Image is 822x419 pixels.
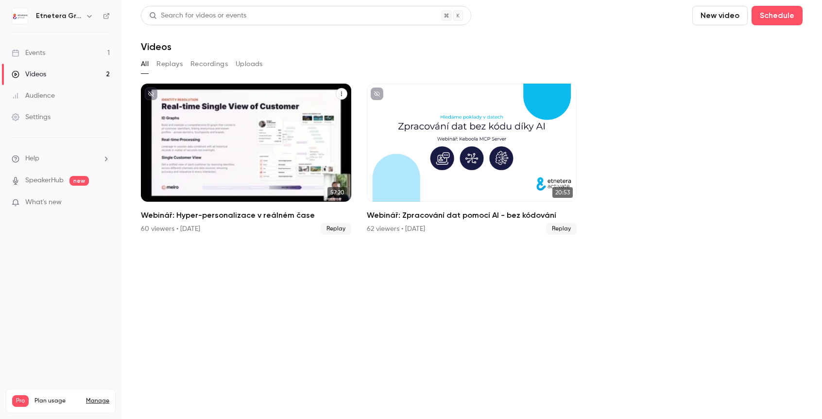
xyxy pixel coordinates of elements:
span: 57:20 [327,187,347,198]
h6: Etnetera Group [36,11,82,21]
span: Replay [321,223,351,235]
h2: Webinář: Zpracování dat pomocí AI - bez kódování [367,209,577,221]
div: 62 viewers • [DATE] [367,224,425,234]
li: Webinář: Hyper-personalizace v reálném čase [141,84,351,235]
div: Videos [12,70,46,79]
span: Help [25,154,39,164]
div: Search for videos or events [149,11,246,21]
div: Settings [12,112,51,122]
img: Etnetera Group [12,8,28,24]
a: 20:53Webinář: Zpracování dat pomocí AI - bez kódování62 viewers • [DATE]Replay [367,84,577,235]
button: Uploads [236,56,263,72]
a: SpeakerHub [25,175,64,186]
button: unpublished [371,87,383,100]
div: 60 viewers • [DATE] [141,224,200,234]
button: Schedule [752,6,803,25]
button: New video [692,6,748,25]
span: What's new [25,197,62,208]
span: Plan usage [34,397,80,405]
li: help-dropdown-opener [12,154,110,164]
span: 20:53 [552,187,573,198]
h2: Webinář: Hyper-personalizace v reálném čase [141,209,351,221]
button: Replays [156,56,183,72]
a: 57:20Webinář: Hyper-personalizace v reálném čase60 viewers • [DATE]Replay [141,84,351,235]
div: Events [12,48,45,58]
span: Pro [12,395,29,407]
a: Manage [86,397,109,405]
button: All [141,56,149,72]
section: Videos [141,6,803,413]
button: unpublished [145,87,157,100]
iframe: Noticeable Trigger [98,198,110,207]
li: Webinář: Zpracování dat pomocí AI - bez kódování [367,84,577,235]
span: Replay [546,223,577,235]
h1: Videos [141,41,171,52]
ul: Videos [141,84,803,235]
div: Audience [12,91,55,101]
button: Recordings [190,56,228,72]
span: new [69,176,89,186]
